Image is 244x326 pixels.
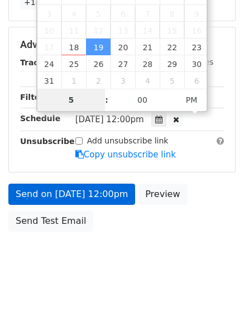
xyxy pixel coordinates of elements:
span: [DATE] 12:00pm [75,114,144,124]
span: Click to toggle [176,89,207,111]
span: August 11, 2025 [61,22,86,39]
span: August 23, 2025 [184,39,209,55]
span: August 24, 2025 [37,55,62,72]
span: September 1, 2025 [61,72,86,89]
span: August 25, 2025 [61,55,86,72]
span: August 15, 2025 [160,22,184,39]
span: September 2, 2025 [86,72,111,89]
span: August 10, 2025 [37,22,62,39]
span: August 22, 2025 [160,39,184,55]
span: August 4, 2025 [61,5,86,22]
a: Copy unsubscribe link [75,150,176,160]
span: September 3, 2025 [111,72,135,89]
span: August 20, 2025 [111,39,135,55]
a: Send Test Email [8,210,93,232]
strong: Unsubscribe [20,137,75,146]
span: September 6, 2025 [184,72,209,89]
span: August 27, 2025 [111,55,135,72]
span: August 14, 2025 [135,22,160,39]
span: August 21, 2025 [135,39,160,55]
iframe: Chat Widget [188,272,244,326]
strong: Tracking [20,58,58,67]
span: August 8, 2025 [160,5,184,22]
span: August 30, 2025 [184,55,209,72]
a: Preview [138,184,187,205]
span: August 13, 2025 [111,22,135,39]
span: August 17, 2025 [37,39,62,55]
span: September 5, 2025 [160,72,184,89]
span: August 28, 2025 [135,55,160,72]
span: August 3, 2025 [37,5,62,22]
input: Minute [108,89,176,111]
span: August 19, 2025 [86,39,111,55]
span: August 29, 2025 [160,55,184,72]
span: August 31, 2025 [37,72,62,89]
strong: Filters [20,93,49,102]
a: Send on [DATE] 12:00pm [8,184,135,205]
label: Add unsubscribe link [87,135,169,147]
span: August 9, 2025 [184,5,209,22]
span: August 26, 2025 [86,55,111,72]
span: August 12, 2025 [86,22,111,39]
span: August 16, 2025 [184,22,209,39]
input: Hour [37,89,106,111]
span: August 6, 2025 [111,5,135,22]
span: August 18, 2025 [61,39,86,55]
strong: Schedule [20,114,60,123]
span: September 4, 2025 [135,72,160,89]
span: August 5, 2025 [86,5,111,22]
h5: Advanced [20,39,224,51]
span: : [105,89,108,111]
span: August 7, 2025 [135,5,160,22]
